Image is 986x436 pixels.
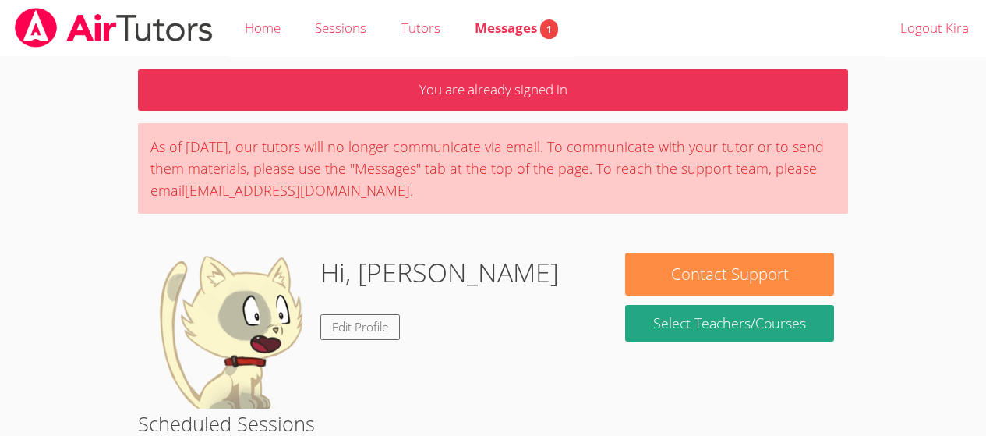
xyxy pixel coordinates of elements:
img: default.png [152,253,308,409]
a: Select Teachers/Courses [625,305,833,342]
span: 1 [540,19,558,39]
p: You are already signed in [138,69,848,111]
button: Contact Support [625,253,833,296]
div: As of [DATE], our tutors will no longer communicate via email. To communicate with your tutor or ... [138,123,848,214]
a: Edit Profile [320,314,400,340]
span: Messages [475,19,558,37]
h1: Hi, [PERSON_NAME] [320,253,559,292]
img: airtutors_banner-c4298cdbf04f3fff15de1276eac7730deb9818008684d7c2e4769d2f7ddbe033.png [13,8,214,48]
